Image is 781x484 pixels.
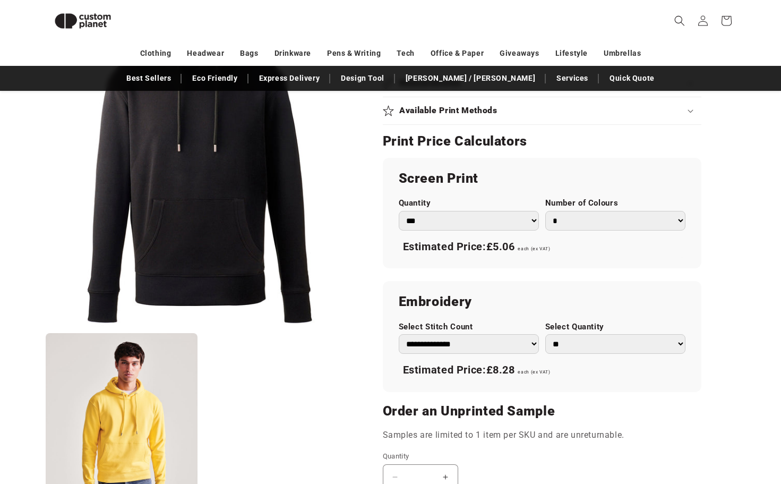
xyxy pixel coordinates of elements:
span: each (ex VAT) [518,369,550,375]
div: Estimated Price: [399,236,685,258]
a: Express Delivery [254,69,325,88]
a: Umbrellas [604,44,641,63]
a: Lifestyle [555,44,588,63]
span: each (ex VAT) [518,246,550,251]
a: Drinkware [274,44,311,63]
a: Clothing [140,44,171,63]
a: Pens & Writing [327,44,381,63]
label: Select Stitch Count [399,322,539,332]
a: Services [551,69,594,88]
summary: Search [668,9,691,32]
iframe: Chat Widget [599,369,781,484]
a: Giveaways [500,44,539,63]
h2: Print Price Calculators [383,133,701,150]
label: Quantity [399,198,539,208]
a: [PERSON_NAME] / [PERSON_NAME] [400,69,540,88]
a: Headwear [187,44,224,63]
img: Custom Planet [46,4,120,38]
a: Eco Friendly [187,69,243,88]
div: Estimated Price: [399,359,685,381]
h2: Order an Unprinted Sample [383,403,701,420]
h2: Screen Print [399,170,685,187]
a: Office & Paper [431,44,484,63]
a: Tech [397,44,414,63]
a: Design Tool [336,69,390,88]
label: Quantity [383,451,616,462]
span: £8.28 [486,363,515,376]
label: Select Quantity [545,322,685,332]
h2: Available Print Methods [399,105,497,116]
a: Best Sellers [121,69,176,88]
p: Samples are limited to 1 item per SKU and are unreturnable. [383,428,701,443]
label: Number of Colours [545,198,685,208]
a: Quick Quote [604,69,660,88]
summary: Available Print Methods [383,97,701,124]
a: Bags [240,44,258,63]
h2: Embroidery [399,293,685,310]
span: £5.06 [486,240,515,253]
